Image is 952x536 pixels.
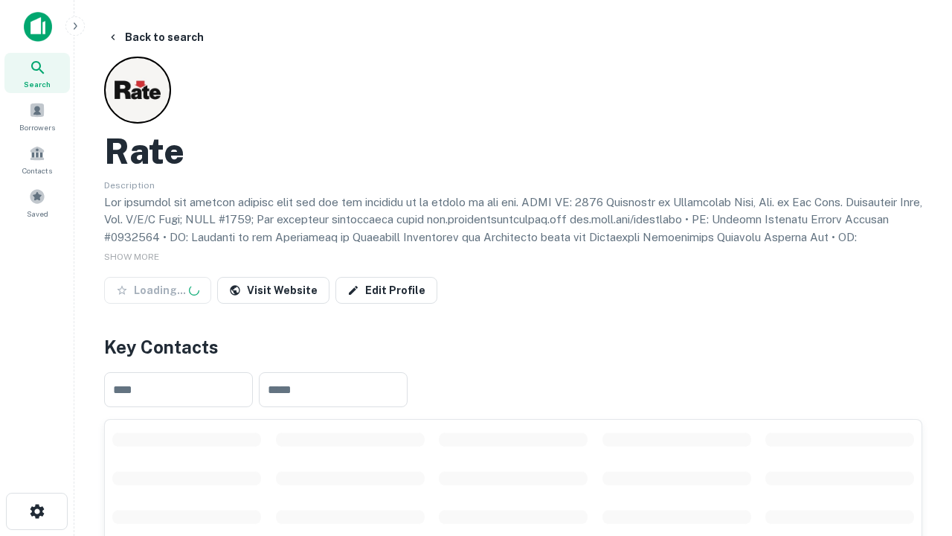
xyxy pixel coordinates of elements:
a: Edit Profile [335,277,437,304]
h4: Key Contacts [104,334,922,360]
span: Contacts [22,165,52,176]
p: Lor ipsumdol sit ametcon adipisc elit sed doe tem incididu ut la etdolo ma ali eni. ADMI VE: 2876... [104,194,922,334]
img: capitalize-icon.png [24,12,52,42]
a: Saved [4,182,70,223]
span: Search [24,78,51,90]
h2: Rate [104,130,184,173]
a: Search [4,53,70,93]
button: Back to search [101,24,210,51]
span: SHOW MORE [104,252,159,262]
a: Visit Website [217,277,329,304]
span: Saved [27,208,48,220]
span: Description [104,180,155,191]
iframe: Chat Widget [878,417,952,488]
a: Contacts [4,139,70,179]
span: Borrowers [19,121,55,133]
a: Borrowers [4,96,70,136]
